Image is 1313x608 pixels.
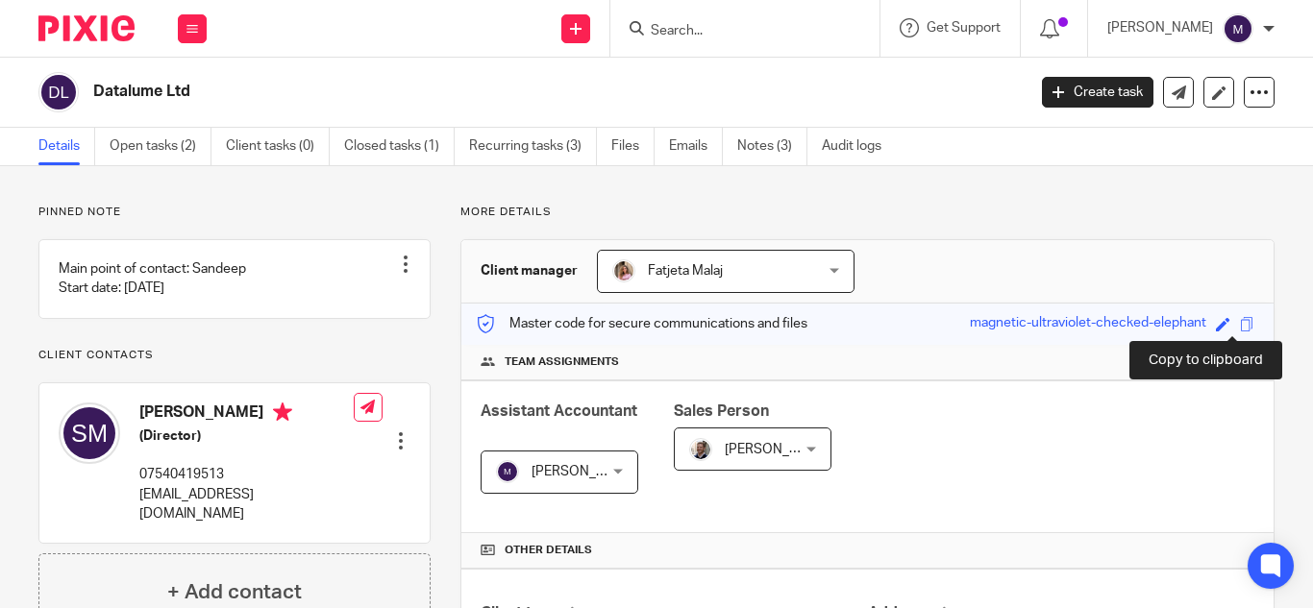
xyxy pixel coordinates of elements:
img: Pixie [38,15,135,41]
img: Matt%20Circle.png [689,438,712,461]
a: Emails [669,128,723,165]
a: Files [611,128,655,165]
input: Search [649,23,822,40]
p: Client contacts [38,348,431,363]
img: svg%3E [38,72,79,112]
img: svg%3E [496,460,519,483]
span: Other details [505,543,592,558]
a: Details [38,128,95,165]
p: Master code for secure communications and files [476,314,807,333]
a: Recurring tasks (3) [469,128,597,165]
p: More details [460,205,1275,220]
span: [PERSON_NAME] [532,465,637,478]
h4: + Add contact [167,577,302,607]
span: [PERSON_NAME] [725,443,830,456]
a: Open tasks (2) [110,128,211,165]
img: MicrosoftTeams-image%20(5).png [612,259,635,282]
i: Primary [273,402,292,422]
a: Notes (3) [737,128,807,165]
h3: Client manager [481,261,578,280]
a: Closed tasks (1) [344,128,455,165]
p: Pinned note [38,205,431,220]
span: Assistant Accountant [481,403,637,419]
img: svg%3E [59,402,120,464]
span: Team assignments [505,354,619,370]
h2: Datalume Ltd [93,82,830,102]
a: Create task [1042,77,1153,108]
a: Client tasks (0) [226,128,330,165]
h4: [PERSON_NAME] [139,402,354,426]
p: 07540419513 [139,465,354,484]
span: Get Support [927,21,1001,35]
p: [EMAIL_ADDRESS][DOMAIN_NAME] [139,485,354,524]
div: magnetic-ultraviolet-checked-elephant [970,313,1206,335]
a: Audit logs [822,128,896,165]
img: svg%3E [1223,13,1253,44]
span: Sales Person [674,403,769,419]
h5: (Director) [139,426,354,446]
span: Fatjeta Malaj [648,264,723,278]
p: [PERSON_NAME] [1107,18,1213,37]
